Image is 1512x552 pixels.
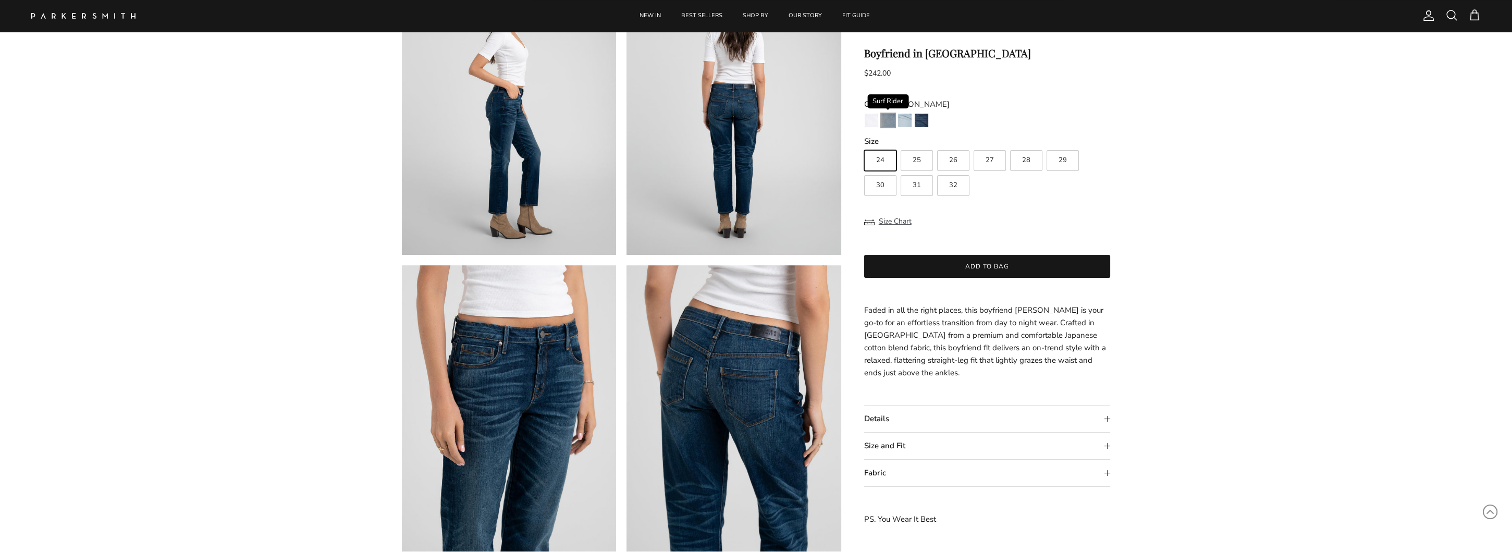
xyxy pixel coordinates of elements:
[864,513,1111,525] p: PS. You Wear It Best
[949,182,957,189] span: 32
[1022,157,1030,164] span: 28
[1482,504,1498,520] svg: Scroll to Top
[865,114,878,127] img: Eternal White Destroy
[864,460,1111,486] summary: Fabric
[881,113,895,131] a: Surf Rider
[949,157,957,164] span: 26
[898,113,912,131] a: Coronado Destroy
[864,212,912,231] button: Size Chart
[876,157,884,164] span: 24
[913,157,921,164] span: 25
[864,68,891,78] span: $242.00
[864,136,879,147] legend: Size
[864,113,879,131] a: Eternal White Destroy
[864,47,1111,59] h1: Boyfriend in [GEOGRAPHIC_DATA]
[864,98,1111,111] div: Color: [PERSON_NAME]
[864,255,1111,278] button: Add to bag
[864,433,1111,459] summary: Size and Fit
[898,114,912,127] img: Coronado Destroy
[876,182,884,189] span: 30
[915,114,928,127] img: Redford
[864,305,1106,378] span: Faded in all the right places, this boyfriend [PERSON_NAME] is your go-to for an effortless trans...
[1059,157,1067,164] span: 29
[1418,9,1435,22] a: Account
[864,406,1111,432] summary: Details
[913,182,921,189] span: 31
[881,114,895,127] img: Surf Rider
[986,157,994,164] span: 27
[914,113,929,131] a: Redford
[31,13,136,19] img: Parker Smith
